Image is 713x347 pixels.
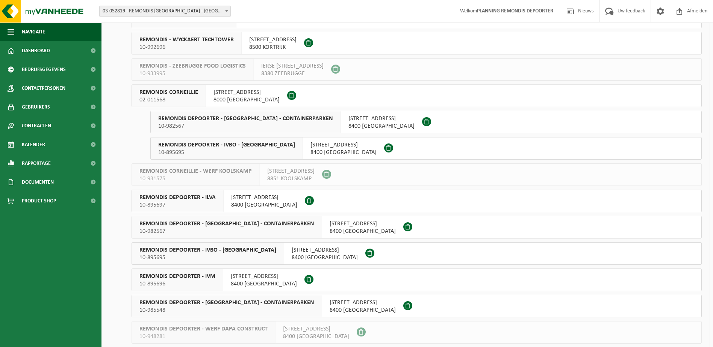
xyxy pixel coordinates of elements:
span: REMONDIS DEPOORTER - IVBO - [GEOGRAPHIC_DATA] [139,246,276,254]
span: [STREET_ADDRESS] [310,141,377,149]
strong: PLANNING REMONDIS DEPOORTER [477,8,553,14]
span: [STREET_ADDRESS] [283,325,349,333]
span: 02-011568 [139,96,198,104]
span: Contactpersonen [22,79,65,98]
span: REMONDIS DEPOORTER - WERF DAPA CONSTRUCT [139,325,268,333]
span: 8400 [GEOGRAPHIC_DATA] [330,306,396,314]
button: REMONDIS DEPOORTER - [GEOGRAPHIC_DATA] - CONTAINERPARKEN 10-982567 [STREET_ADDRESS]8400 [GEOGRAPH... [132,216,702,238]
span: [STREET_ADDRESS] [249,36,297,44]
span: REMONDIS DEPOORTER - IVM [139,273,215,280]
span: REMONDIS CORNEILLIE [139,89,198,96]
button: REMONDIS - WYCKAERT TECHTOWER 10-992696 [STREET_ADDRESS]8500 KORTRIJK [132,32,702,54]
span: 10-982567 [158,122,333,130]
span: 8400 [GEOGRAPHIC_DATA] [310,149,377,156]
span: 03-052819 - REMONDIS WEST-VLAANDEREN - OOSTENDE [100,6,230,17]
span: Product Shop [22,192,56,210]
span: [STREET_ADDRESS] [267,167,315,175]
span: REMONDIS DEPOORTER - [GEOGRAPHIC_DATA] - CONTAINERPARKEN [139,220,314,228]
span: Rapportage [22,154,51,173]
span: [STREET_ADDRESS] [292,246,358,254]
span: [STREET_ADDRESS] [330,220,396,228]
span: Gebruikers [22,98,50,116]
button: REMONDIS DEPOORTER - IVBO - [GEOGRAPHIC_DATA] 10-895695 [STREET_ADDRESS]8400 [GEOGRAPHIC_DATA] [132,242,702,265]
span: Documenten [22,173,54,192]
span: REMONDIS - ZEEBRUGGE FOOD LOGISTICS [139,62,246,70]
span: [STREET_ADDRESS] [231,273,297,280]
button: REMONDIS CORNEILLIE 02-011568 [STREET_ADDRESS]8000 [GEOGRAPHIC_DATA] [132,84,702,107]
span: 8851 KOOLSKAMP [267,175,315,183]
span: 8500 KORTRIJK [249,44,297,51]
span: REMONDIS DEPOORTER - ILVA [139,194,216,201]
span: Bedrijfsgegevens [22,60,66,79]
span: [STREET_ADDRESS] [231,194,297,201]
span: 8400 [GEOGRAPHIC_DATA] [283,333,349,340]
span: 10-895695 [158,149,295,156]
span: IERSE [STREET_ADDRESS] [261,62,324,70]
span: REMONDIS DEPOORTER - [GEOGRAPHIC_DATA] - CONTAINERPARKEN [139,299,314,306]
span: 8400 [GEOGRAPHIC_DATA] [231,280,297,288]
span: 8380 ZEEBRUGGE [261,70,324,77]
button: REMONDIS DEPOORTER - IVBO - [GEOGRAPHIC_DATA] 10-895695 [STREET_ADDRESS]8400 [GEOGRAPHIC_DATA] [150,137,702,160]
span: REMONDIS - WYCKAERT TECHTOWER [139,36,234,44]
button: REMONDIS DEPOORTER - [GEOGRAPHIC_DATA] - CONTAINERPARKEN 10-982567 [STREET_ADDRESS]8400 [GEOGRAPH... [150,111,702,133]
span: 8400 [GEOGRAPHIC_DATA] [292,254,358,261]
span: 10-895696 [139,280,215,288]
span: [STREET_ADDRESS] [348,115,415,122]
span: 10-895695 [139,254,276,261]
span: REMONDIS CORNEILLIE - WERF KOOLSKAMP [139,167,252,175]
span: REMONDIS DEPOORTER - IVBO - [GEOGRAPHIC_DATA] [158,141,295,149]
span: Kalender [22,135,45,154]
span: 8400 [GEOGRAPHIC_DATA] [348,122,415,130]
span: REMONDIS DEPOORTER - [GEOGRAPHIC_DATA] - CONTAINERPARKEN [158,115,333,122]
span: 10-992696 [139,44,234,51]
span: 10-933995 [139,70,246,77]
span: [STREET_ADDRESS] [213,89,280,96]
button: REMONDIS DEPOORTER - [GEOGRAPHIC_DATA] - CONTAINERPARKEN 10-985548 [STREET_ADDRESS]8400 [GEOGRAPH... [132,295,702,317]
span: [STREET_ADDRESS] [330,299,396,306]
span: 8000 [GEOGRAPHIC_DATA] [213,96,280,104]
span: 10-931575 [139,175,252,183]
span: 8400 [GEOGRAPHIC_DATA] [330,228,396,235]
span: 10-948281 [139,333,268,340]
span: Contracten [22,116,51,135]
span: Navigatie [22,23,45,41]
span: 03-052819 - REMONDIS WEST-VLAANDEREN - OOSTENDE [99,6,231,17]
span: 8400 [GEOGRAPHIC_DATA] [231,201,297,209]
span: 10-982567 [139,228,314,235]
span: 10-895697 [139,201,216,209]
span: 10-985548 [139,306,314,314]
button: REMONDIS DEPOORTER - ILVA 10-895697 [STREET_ADDRESS]8400 [GEOGRAPHIC_DATA] [132,190,702,212]
button: REMONDIS DEPOORTER - IVM 10-895696 [STREET_ADDRESS]8400 [GEOGRAPHIC_DATA] [132,269,702,291]
span: Dashboard [22,41,50,60]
